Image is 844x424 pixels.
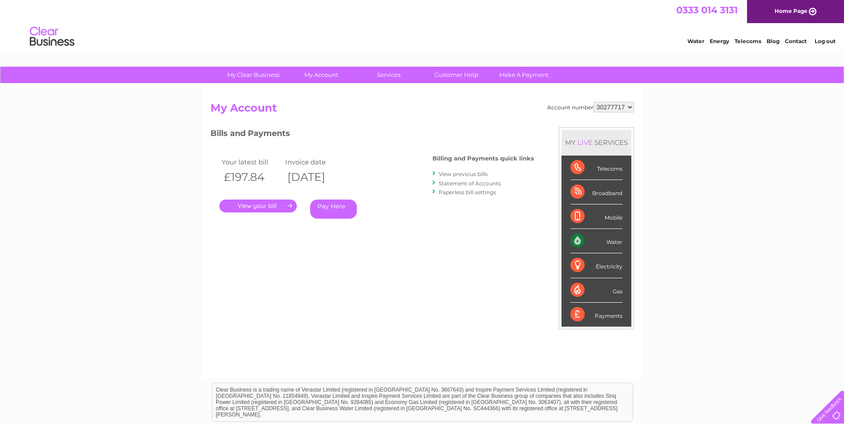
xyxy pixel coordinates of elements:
[439,189,496,196] a: Paperless bill settings
[219,168,283,186] th: £197.84
[439,180,501,187] a: Statement of Accounts
[570,303,622,327] div: Payments
[710,38,729,44] a: Energy
[570,156,622,180] div: Telecoms
[676,4,738,16] a: 0333 014 3131
[420,67,493,83] a: Customer Help
[439,171,488,177] a: View previous bills
[210,127,534,143] h3: Bills and Payments
[310,200,357,219] a: Pay Here
[570,180,622,204] div: Broadband
[767,38,779,44] a: Blog
[352,67,425,83] a: Services
[219,200,297,212] a: .
[570,278,622,303] div: Gas
[219,156,283,168] td: Your latest bill
[283,168,347,186] th: [DATE]
[210,102,634,119] h2: My Account
[570,204,622,229] div: Mobile
[29,23,75,50] img: logo.png
[284,67,358,83] a: My Account
[283,156,347,168] td: Invoice date
[547,102,634,112] div: Account number
[217,67,290,83] a: My Clear Business
[432,155,534,162] h4: Billing and Payments quick links
[785,38,807,44] a: Contact
[735,38,761,44] a: Telecoms
[570,229,622,253] div: Water
[570,253,622,278] div: Electricity
[815,38,836,44] a: Log out
[212,5,633,43] div: Clear Business is a trading name of Verastar Limited (registered in [GEOGRAPHIC_DATA] No. 3667643...
[487,67,561,83] a: Make A Payment
[687,38,704,44] a: Water
[561,130,631,155] div: MY SERVICES
[576,138,594,147] div: LIVE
